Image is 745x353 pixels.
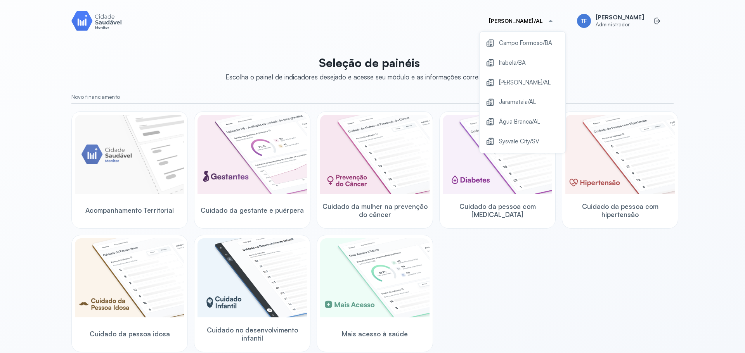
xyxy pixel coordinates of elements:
img: hypertension.png [565,115,675,194]
span: Acompanhamento Territorial [85,206,174,214]
button: [PERSON_NAME]/AL [480,13,563,29]
span: Água Branca/AL [499,117,540,127]
span: Administrador [596,21,644,28]
img: diabetics.png [443,115,552,194]
span: Jaramataia/AL [499,97,536,107]
span: Cuidado da mulher na prevenção do câncer [320,202,430,219]
span: Cuidado da pessoa idosa [90,330,170,338]
span: Cuidado da gestante e puérpera [201,206,304,214]
img: pregnants.png [198,115,307,194]
span: Cuidado da pessoa com hipertensão [565,202,675,219]
img: placeholder-module-ilustration.png [75,115,184,194]
small: Novo financiamento [71,94,674,100]
img: elderly.png [75,238,184,317]
span: Campo Formoso/BA [499,38,552,48]
p: Seleção de painéis [225,56,514,70]
span: [PERSON_NAME]/AL [499,77,551,88]
span: Cuidado no desenvolvimento infantil [198,326,307,343]
img: child-development.png [198,238,307,317]
span: Cuidado da pessoa com [MEDICAL_DATA] [443,202,552,219]
img: Logotipo do produto Monitor [71,10,122,32]
span: TF [581,18,587,24]
img: woman-cancer-prevention-care.png [320,115,430,194]
span: Mais acesso à saúde [342,330,408,338]
span: Sysvale City/SV [499,136,539,147]
img: healthcare-greater-access.png [320,238,430,317]
span: Itabela/BA [499,58,526,68]
span: [PERSON_NAME] [596,14,644,21]
div: Escolha o painel de indicadores desejado e acesse seu módulo e as informações correspondentes. [225,73,514,81]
